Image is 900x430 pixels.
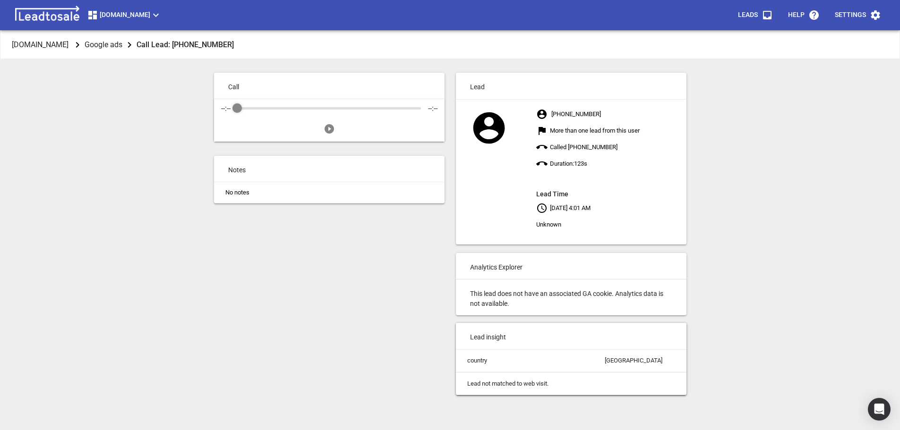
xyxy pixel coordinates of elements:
div: --:-- [428,105,437,112]
p: Notes [214,156,445,182]
td: Lead not matched to web visit. [456,372,593,395]
div: Audio Progress Control [237,104,421,113]
li: No notes [214,182,445,203]
p: This lead does not have an associated GA cookie. Analytics data is not available. [456,279,686,315]
p: [PHONE_NUMBER] More than one lead from this user Called [PHONE_NUMBER] Duration: 123 s [DATE] 4:0... [536,106,686,233]
img: logo [11,6,83,25]
svg: Your local time [536,202,548,214]
span: [DOMAIN_NAME] [87,9,162,21]
div: Open Intercom Messenger [868,398,891,421]
div: --:-- [221,105,231,112]
td: country [456,350,593,372]
aside: Lead Time [536,188,686,200]
p: Leads [738,10,758,20]
p: Call [214,73,445,99]
p: Help [788,10,805,20]
div: Audio Player [214,99,445,142]
td: [GEOGRAPHIC_DATA] [593,350,686,372]
p: [DOMAIN_NAME] [12,39,69,50]
p: Lead [456,73,686,99]
p: Analytics Explorer [456,253,686,279]
aside: Call Lead: [PHONE_NUMBER] [137,38,234,51]
p: Google ads [85,39,122,50]
p: Lead insight [456,323,686,349]
p: Settings [835,10,866,20]
button: [DOMAIN_NAME] [83,6,165,25]
button: Play [320,118,339,136]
